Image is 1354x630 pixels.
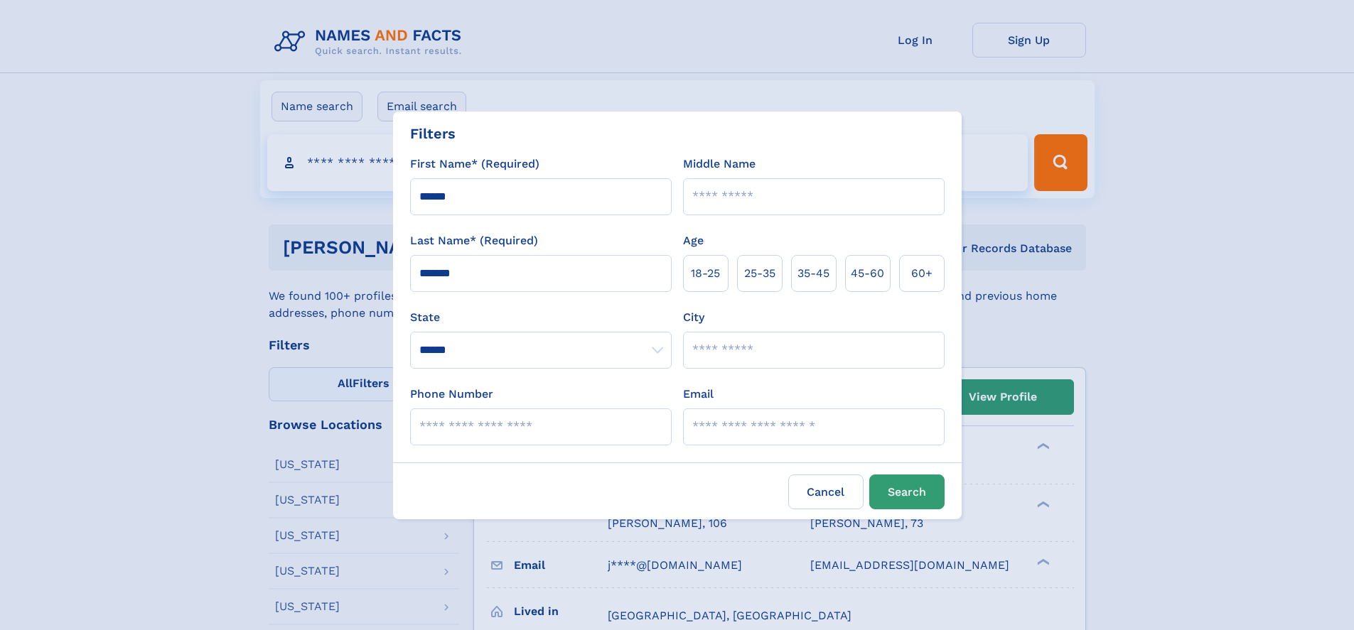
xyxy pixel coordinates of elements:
button: Search [869,474,945,509]
label: Phone Number [410,386,493,403]
label: Email [683,386,714,403]
span: 45‑60 [851,265,884,282]
label: First Name* (Required) [410,156,539,173]
label: State [410,309,672,326]
div: Filters [410,123,456,144]
label: City [683,309,704,326]
span: 35‑45 [797,265,829,282]
label: Last Name* (Required) [410,232,538,249]
label: Cancel [788,474,864,509]
span: 18‑25 [691,265,720,282]
label: Age [683,232,704,249]
span: 60+ [911,265,933,282]
span: 25‑35 [744,265,775,282]
label: Middle Name [683,156,756,173]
